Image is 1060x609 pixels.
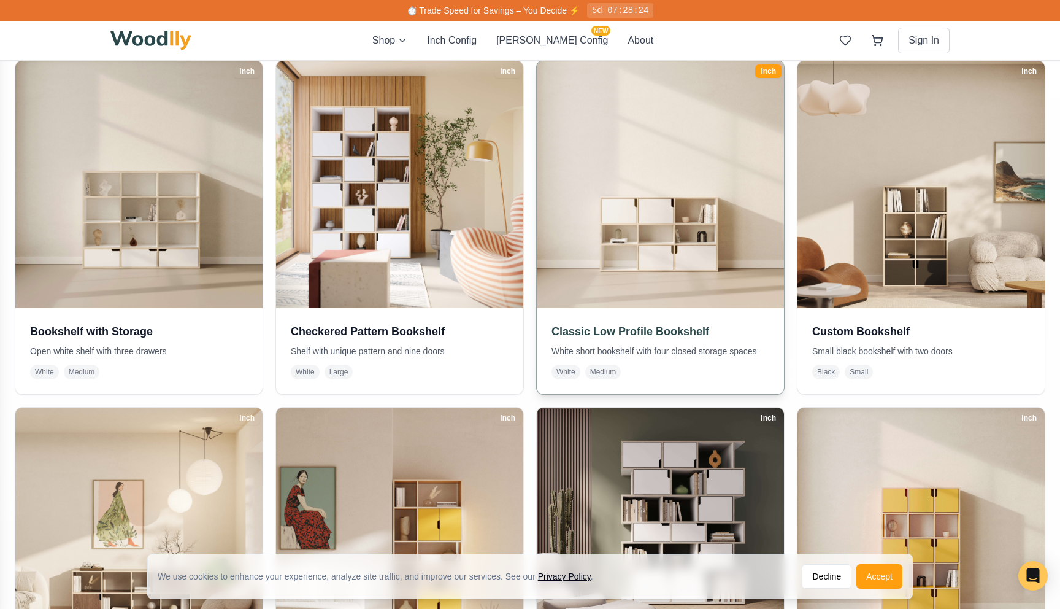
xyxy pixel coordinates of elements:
img: Classic Low Profile Bookshelf [531,55,790,314]
p: Open white shelf with three drawers [30,345,248,357]
button: Accept [856,564,902,589]
p: White short bookshelf with four closed storage spaces [551,345,769,357]
span: White [30,365,59,379]
div: We use cookies to enhance your experience, analyze site traffic, and improve our services. See our . [158,570,603,583]
span: Medium [64,365,100,379]
p: Shelf with unique pattern and nine doors [291,345,509,357]
span: Large [325,365,353,379]
img: Checkered Pattern Bookshelf [276,61,523,308]
button: [PERSON_NAME] ConfigNEW [496,33,608,48]
h3: Custom Bookshelf [812,323,1030,340]
button: Inch Config [427,33,477,48]
img: Woodlly [110,31,191,50]
div: Inch [755,411,782,425]
div: Inch [755,64,782,78]
div: Inch [494,64,521,78]
div: Inch [234,411,260,425]
button: Sign In [898,28,950,53]
div: Inch [234,64,260,78]
a: Privacy Policy [538,572,591,581]
img: Bookshelf with Storage [15,61,263,308]
button: Decline [802,564,851,589]
div: Inch [494,411,521,425]
button: About [628,33,653,48]
span: Black [812,365,840,379]
p: Small black bookshelf with two doors [812,345,1030,357]
div: Open Intercom Messenger [1018,561,1048,591]
div: 5d 07:28:24 [587,3,653,18]
h3: Classic Low Profile Bookshelf [551,323,769,340]
button: Shop [372,33,407,48]
span: Small [845,365,873,379]
span: ⏱️ Trade Speed for Savings – You Decide ⚡ [407,6,580,15]
span: Medium [585,365,621,379]
h3: Checkered Pattern Bookshelf [291,323,509,340]
h3: Bookshelf with Storage [30,323,248,340]
div: Inch [1016,411,1042,425]
span: White [551,365,580,379]
img: Custom Bookshelf [797,61,1045,308]
div: Inch [1016,64,1042,78]
span: NEW [591,26,610,36]
span: White [291,365,320,379]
